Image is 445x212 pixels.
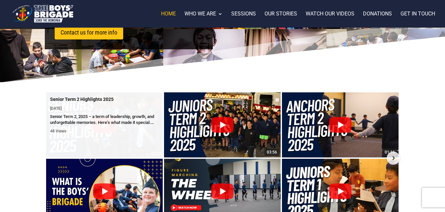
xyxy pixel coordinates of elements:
span: 01:16 [382,149,397,156]
a: Get in touch [401,12,435,28]
div: [DATE] [50,106,159,111]
img: The Boys' Brigade 33rd Vic Boronia [11,3,75,24]
span: 03:56 [264,149,279,156]
img: Junior Term 2 Highlights 2025 [164,81,281,169]
a: Who we are [184,12,223,28]
a: Watch our videos [306,12,354,28]
a: Anchor Term 2 Highlights 2025 01:16 [282,92,399,158]
div: Senior Term 2, 2025 – a term of leadership, growth, and unforgettable memories. Here’s what made ... [50,114,159,126]
a: Senior Term 2 Highlights 2025 [50,96,114,102]
a: Junior Term 2 Highlights 2025 03:56 [164,92,281,158]
img: Anchor Term 2 Highlights 2025 [282,81,399,169]
span: 48 Views [50,129,66,133]
a: Sessions [231,12,256,28]
a: Contact us for more info [55,26,123,39]
a: Home [161,12,176,28]
a: Donations [363,12,392,28]
a: Our stories [264,12,297,28]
